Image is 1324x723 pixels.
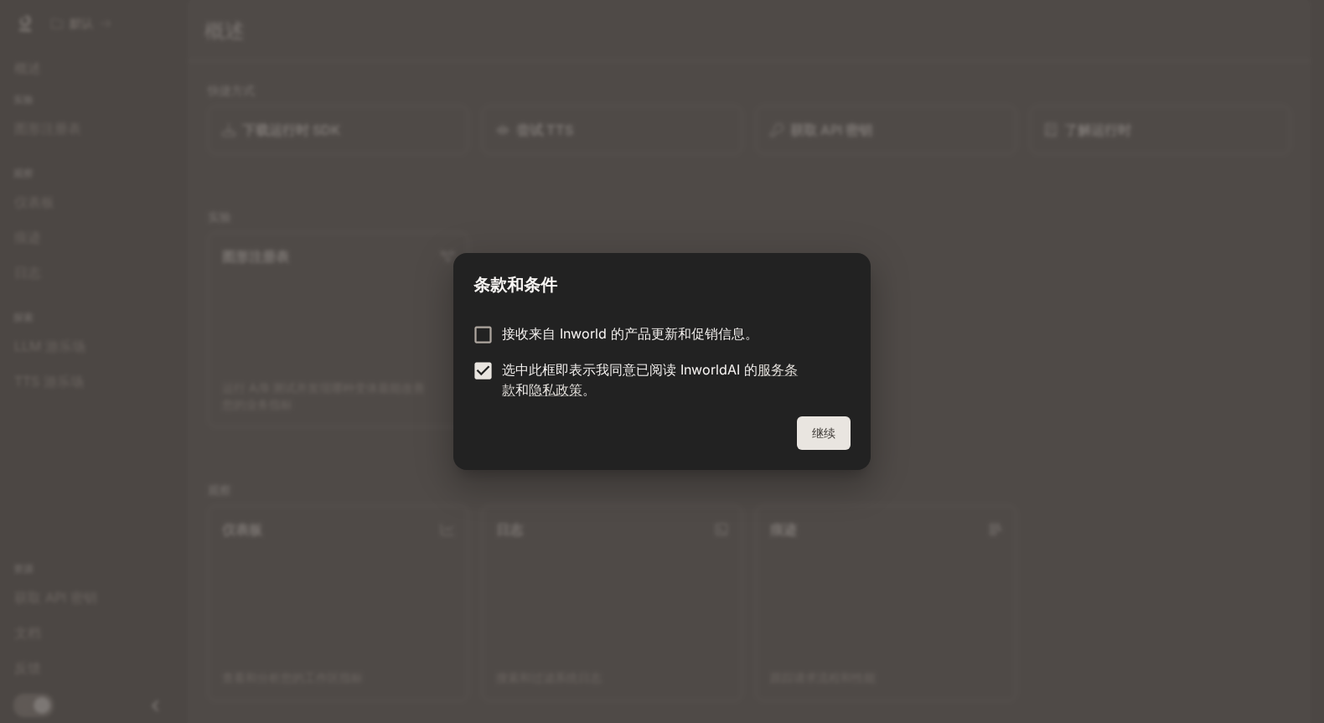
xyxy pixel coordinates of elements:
a: 隐私政策 [529,381,582,398]
font: 选中此框即表示我同意已阅读 InworldAI 的 [502,361,758,378]
font: 。 [582,381,596,398]
button: 继续 [797,416,851,450]
font: 继续 [812,426,835,440]
font: 和 [515,381,529,398]
font: 接收来自 Inworld 的产品更新和促销信息。 [502,325,758,342]
font: 条款和条件 [473,275,557,295]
